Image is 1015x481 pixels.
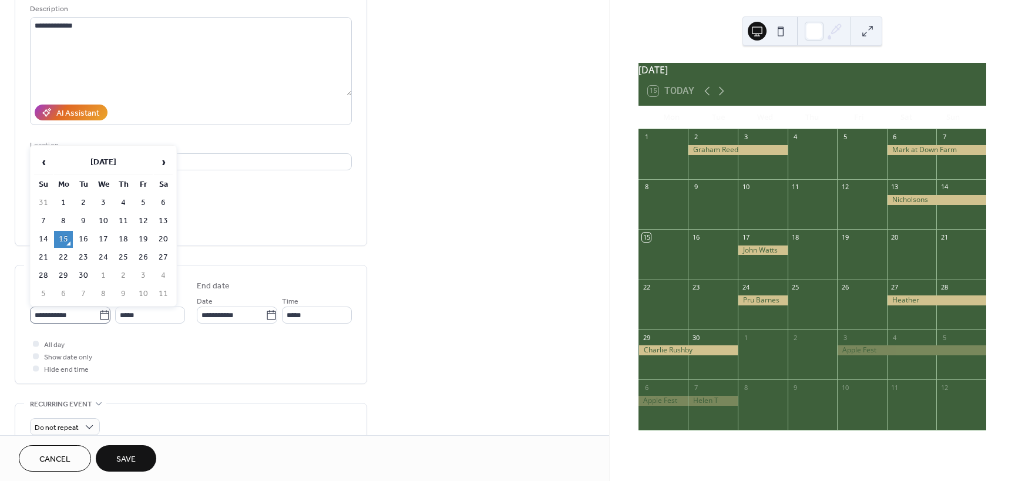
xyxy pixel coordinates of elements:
[741,333,750,342] div: 1
[841,233,849,241] div: 19
[30,3,349,15] div: Description
[887,295,986,305] div: Heather
[114,176,133,193] th: Th
[887,145,986,155] div: Mark at Down Farm
[35,105,107,120] button: AI Assistant
[94,249,113,266] td: 24
[30,139,349,152] div: Location
[54,285,73,302] td: 6
[688,145,787,155] div: Graham Reed
[742,106,789,129] div: Wed
[94,194,113,211] td: 3
[54,194,73,211] td: 1
[114,285,133,302] td: 9
[695,106,742,129] div: Tue
[642,183,651,191] div: 8
[94,176,113,193] th: We
[44,351,92,364] span: Show date only
[54,231,73,248] td: 15
[74,249,93,266] td: 23
[642,233,651,241] div: 15
[940,133,949,142] div: 7
[74,213,93,230] td: 9
[154,267,173,284] td: 4
[638,396,688,406] div: Apple Fest
[642,133,651,142] div: 1
[34,176,53,193] th: Su
[34,231,53,248] td: 14
[34,213,53,230] td: 7
[134,285,153,302] td: 10
[741,133,750,142] div: 3
[54,150,153,175] th: [DATE]
[841,183,849,191] div: 12
[54,213,73,230] td: 8
[841,283,849,292] div: 26
[930,106,977,129] div: Sun
[134,267,153,284] td: 3
[34,285,53,302] td: 5
[134,213,153,230] td: 12
[940,333,949,342] div: 5
[738,245,788,255] div: John Watts
[691,133,700,142] div: 2
[282,295,298,308] span: Time
[642,333,651,342] div: 29
[691,183,700,191] div: 9
[134,249,153,266] td: 26
[56,107,99,120] div: AI Assistant
[791,383,800,392] div: 9
[890,333,899,342] div: 4
[791,133,800,142] div: 4
[114,213,133,230] td: 11
[836,106,883,129] div: Fri
[96,445,156,472] button: Save
[890,233,899,241] div: 20
[841,383,849,392] div: 10
[154,231,173,248] td: 20
[887,195,986,205] div: Nicholsons
[154,285,173,302] td: 11
[883,106,930,129] div: Sat
[940,383,949,392] div: 12
[114,231,133,248] td: 18
[638,345,738,355] div: Charlie Rushby
[116,453,136,466] span: Save
[134,231,153,248] td: 19
[648,106,695,129] div: Mon
[688,396,738,406] div: Helen T
[39,453,70,466] span: Cancel
[35,150,52,174] span: ‹
[19,445,91,472] a: Cancel
[74,176,93,193] th: Tu
[890,383,899,392] div: 11
[34,249,53,266] td: 21
[154,213,173,230] td: 13
[890,283,899,292] div: 27
[94,213,113,230] td: 10
[35,421,79,435] span: Do not repeat
[741,383,750,392] div: 8
[114,249,133,266] td: 25
[34,267,53,284] td: 28
[94,285,113,302] td: 8
[134,194,153,211] td: 5
[738,295,788,305] div: Pru Barnes
[741,283,750,292] div: 24
[837,345,986,355] div: Apple Fest
[791,233,800,241] div: 18
[791,183,800,191] div: 11
[691,333,700,342] div: 30
[134,176,153,193] th: Fr
[642,283,651,292] div: 22
[890,133,899,142] div: 6
[940,183,949,191] div: 14
[791,333,800,342] div: 2
[54,249,73,266] td: 22
[154,150,172,174] span: ›
[890,183,899,191] div: 13
[691,283,700,292] div: 23
[940,283,949,292] div: 28
[789,106,836,129] div: Thu
[54,176,73,193] th: Mo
